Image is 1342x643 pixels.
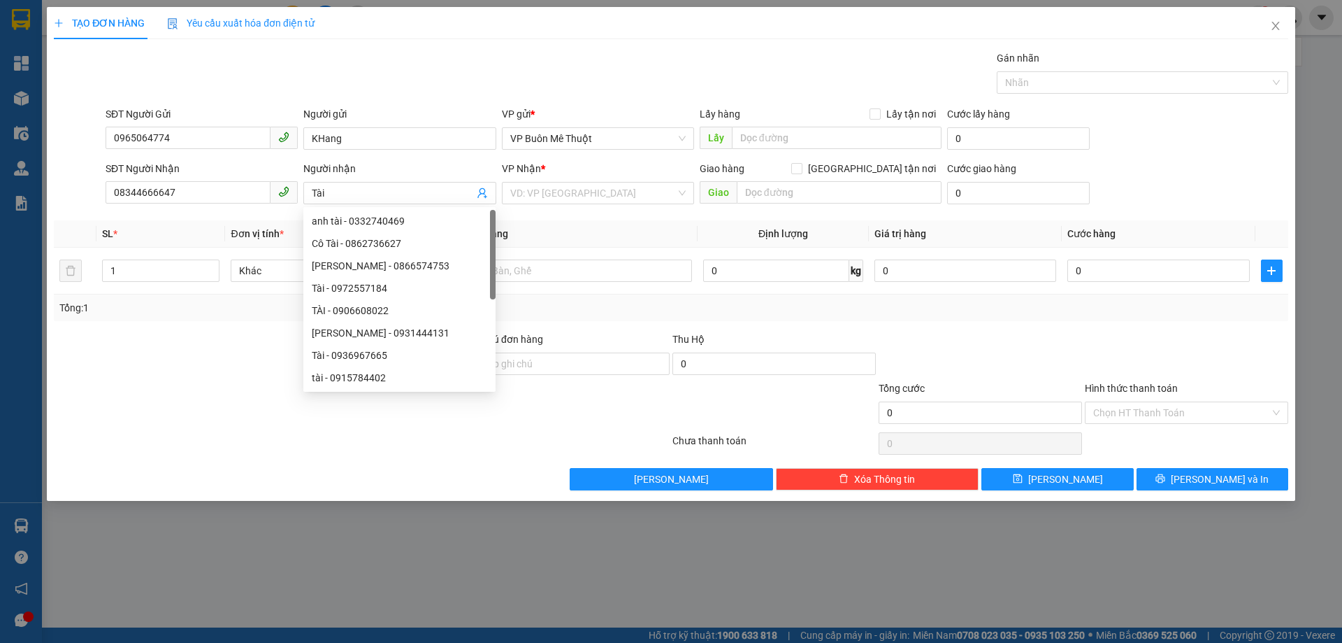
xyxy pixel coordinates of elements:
div: SĐT Người Nhận [106,161,298,176]
label: Gán nhãn [997,52,1039,64]
div: tài - 0915784402 [303,367,496,389]
span: DĐ: [120,65,140,80]
span: printer [1155,474,1165,485]
span: Định lượng [758,228,808,239]
span: Thu Hộ [672,334,705,345]
div: TÀI - 0906608022 [303,299,496,322]
div: [PERSON_NAME] - 0931444131 [312,325,487,341]
div: anh tài - 0332740469 [312,213,487,229]
div: Tài - 0972557184 [303,277,496,299]
span: [GEOGRAPHIC_DATA] tận nơi [802,161,941,176]
div: ngọc tài - 0866574753 [303,255,496,277]
div: 0948692847 [120,45,307,65]
input: 0 [874,260,1056,282]
div: [PERSON_NAME] - 0866574753 [312,258,487,274]
span: [PERSON_NAME] và In [1171,472,1269,487]
span: Nhận: [120,13,153,28]
div: Tổng: 1 [59,300,518,316]
div: Cô Tài - 0862736627 [303,232,496,255]
span: user-add [477,188,488,199]
button: deleteXóa Thông tin [776,468,979,490]
input: Ghi chú đơn hàng [466,353,670,375]
div: Chưa thanh toán [671,433,877,458]
div: Tài - 0936967665 [303,344,496,367]
span: Giao [700,181,737,204]
span: Yêu cầu xuất hóa đơn điện tử [167,17,315,29]
div: Cô Tài - 0862736627 [312,236,487,251]
input: VD: Bàn, Ghế [467,260,692,282]
div: VP Buôn Mê Thuột [12,12,110,45]
span: TẠO ĐƠN HÀNG [54,17,145,29]
span: phone [278,132,289,143]
span: kg [849,260,863,282]
div: ĐỖ VĨNH TÀI - 0931444131 [303,322,496,344]
span: Xóa Thông tin [854,472,915,487]
span: save [1013,474,1023,485]
span: Giao hàng [700,163,744,174]
div: tài - 0915784402 [312,370,487,386]
input: Dọc đường [732,127,941,149]
span: Lấy hàng [700,108,740,120]
label: Cước lấy hàng [947,108,1010,120]
div: [PERSON_NAME] [120,29,307,45]
button: Close [1256,7,1295,46]
div: anh tài - 0332740469 [303,210,496,232]
div: Người gửi [303,106,496,122]
span: Giá trị hàng [874,228,926,239]
input: Dọc đường [737,181,941,204]
span: delete [839,474,849,485]
span: Lấy tận nơi [881,106,941,122]
div: Nha Khoa Valis [12,45,110,79]
span: [PERSON_NAME] [1028,472,1103,487]
button: [PERSON_NAME] [570,468,773,490]
span: phone [278,186,289,197]
span: Lấy [700,127,732,149]
button: printer[PERSON_NAME] và In [1137,468,1288,490]
div: SĐT Người Gửi [106,106,298,122]
div: Tài - 0936967665 [312,348,487,363]
span: plus [54,18,64,28]
span: SL [102,228,113,239]
div: Tài - 0972557184 [312,281,487,296]
span: Tổng cước [879,383,925,394]
label: Hình thức thanh toán [1085,383,1178,394]
button: delete [59,260,82,282]
img: icon [167,18,178,29]
div: VP gửi [502,106,694,122]
div: Bx Miền Đông [120,12,307,29]
span: VP Buôn Mê Thuột [510,128,686,149]
span: Đơn vị tính [231,228,283,239]
button: save[PERSON_NAME] [981,468,1133,490]
button: plus [1261,260,1283,282]
div: 0843218218 [12,79,110,99]
span: [PERSON_NAME] [634,472,709,487]
span: VP Nhận [502,163,541,174]
input: Cước giao hàng [947,182,1090,204]
span: plus [1262,265,1282,276]
label: Cước giao hàng [947,163,1016,174]
span: Cước hàng [1067,228,1116,239]
div: TÀI - 0906608022 [312,303,487,318]
input: Cước lấy hàng [947,127,1090,150]
span: close [1270,20,1281,31]
span: [STREET_ADDRESS] [120,80,307,105]
span: Gửi: [12,13,34,28]
div: Người nhận [303,161,496,176]
label: Ghi chú đơn hàng [466,334,543,345]
span: Khác [239,260,447,281]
